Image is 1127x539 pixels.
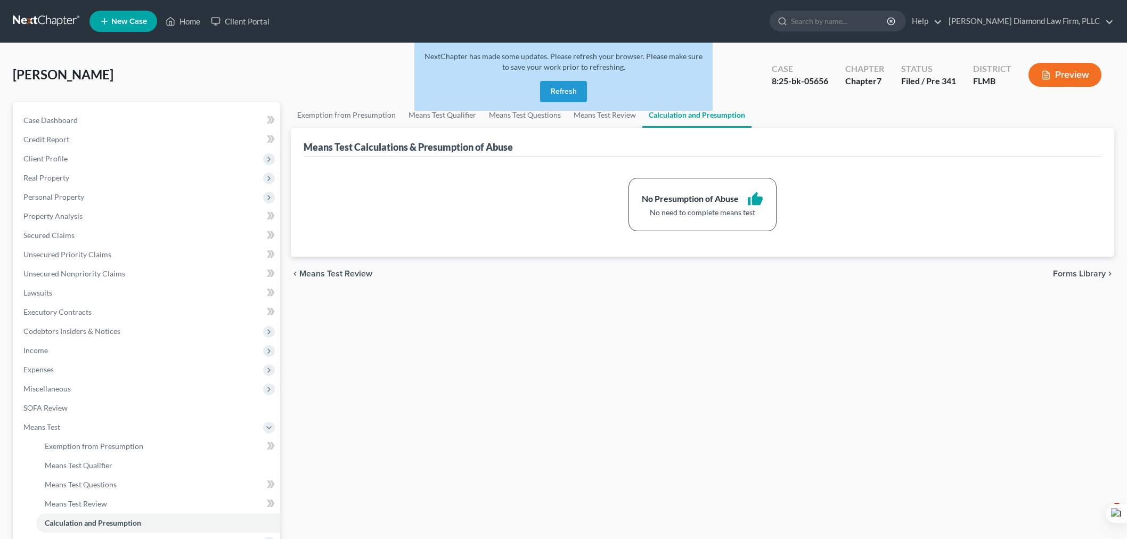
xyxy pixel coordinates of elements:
span: Means Test Review [45,499,107,508]
a: Secured Claims [15,226,280,245]
a: [PERSON_NAME] Diamond Law Firm, PLLC [943,12,1114,31]
a: Help [907,12,942,31]
div: Case [772,63,828,75]
a: Executory Contracts [15,303,280,322]
span: Property Analysis [23,211,83,220]
span: Lawsuits [23,288,52,297]
a: Lawsuits [15,283,280,303]
span: SOFA Review [23,403,68,412]
div: Chapter [845,75,884,87]
span: Codebtors Insiders & Notices [23,326,120,336]
span: Calculation and Presumption [45,518,141,527]
a: Exemption from Presumption [291,102,402,128]
div: 8:25-bk-05656 [772,75,828,87]
a: Home [160,12,206,31]
span: Means Test Questions [45,480,117,489]
input: Search by name... [791,11,888,31]
a: Credit Report [15,130,280,149]
a: Means Test Review [36,494,280,513]
a: Case Dashboard [15,111,280,130]
span: Unsecured Priority Claims [23,250,111,259]
span: Real Property [23,173,69,182]
span: 4 [1113,503,1121,511]
iframe: Intercom live chat [1091,503,1116,528]
span: 7 [877,76,881,86]
span: Exemption from Presumption [45,442,143,451]
div: Means Test Calculations & Presumption of Abuse [304,141,513,153]
i: thumb_up [747,191,763,207]
span: NextChapter has made some updates. Please refresh your browser. Please make sure to save your wor... [424,52,703,71]
a: Exemption from Presumption [36,437,280,456]
span: [PERSON_NAME] [13,67,113,82]
div: Filed / Pre 341 [901,75,956,87]
span: Secured Claims [23,231,75,240]
span: Case Dashboard [23,116,78,125]
a: Means Test Questions [36,475,280,494]
span: New Case [111,18,147,26]
span: Miscellaneous [23,384,71,393]
span: Expenses [23,365,54,374]
span: Means Test Review [299,269,372,278]
div: District [973,63,1011,75]
a: Client Portal [206,12,275,31]
a: Means Test Qualifier [402,102,483,128]
button: chevron_left Means Test Review [291,269,372,278]
a: Unsecured Priority Claims [15,245,280,264]
a: Calculation and Presumption [36,513,280,533]
span: Credit Report [23,135,69,144]
a: SOFA Review [15,398,280,418]
a: Unsecured Nonpriority Claims [15,264,280,283]
span: Means Test [23,422,60,431]
i: chevron_left [291,269,299,278]
div: No Presumption of Abuse [642,193,739,205]
button: Refresh [540,81,587,102]
span: Personal Property [23,192,84,201]
span: Unsecured Nonpriority Claims [23,269,125,278]
span: Client Profile [23,154,68,163]
span: Income [23,346,48,355]
div: No need to complete means test [642,207,763,218]
a: Property Analysis [15,207,280,226]
div: Chapter [845,63,884,75]
a: Means Test Qualifier [36,456,280,475]
i: chevron_right [1106,269,1114,278]
span: Means Test Qualifier [45,461,112,470]
button: Preview [1028,63,1101,87]
div: Status [901,63,956,75]
button: Forms Library chevron_right [1053,269,1114,278]
span: Executory Contracts [23,307,92,316]
div: FLMB [973,75,1011,87]
span: Forms Library [1053,269,1106,278]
